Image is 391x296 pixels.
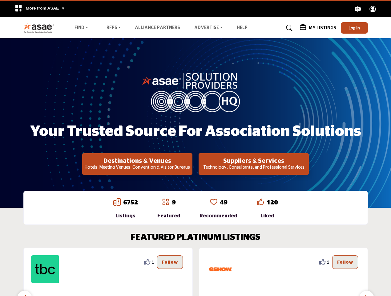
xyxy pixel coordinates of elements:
[337,259,353,265] p: Follow
[200,157,307,165] h2: Suppliers & Services
[341,22,368,34] button: Log In
[84,157,191,165] h2: Destinations & Venues
[162,259,178,265] p: Follow
[309,25,336,31] h5: My Listings
[210,198,217,207] a: Go to Recommended
[327,259,329,265] span: 1
[200,165,307,171] p: Technology, Consultants, and Professional Services
[113,212,138,220] div: Listings
[157,255,183,269] button: Follow
[142,71,249,112] img: image
[190,24,227,32] a: Advertise
[162,198,169,207] a: Go to Featured
[157,212,180,220] div: Featured
[135,26,180,30] a: Alliance Partners
[332,255,358,269] button: Follow
[300,24,336,32] div: My Listings
[26,6,65,10] span: More from ASAE
[200,212,237,220] div: Recommended
[267,199,278,206] a: 120
[11,1,69,17] div: More from ASAE
[207,255,234,283] img: eShow
[237,26,248,30] a: Help
[151,259,154,265] span: 1
[257,198,264,206] i: Go to Liked
[31,255,59,283] img: The Brand Consultancy
[82,153,192,175] button: Destinations & Venues Hotels, Meeting Venues, Convention & Visitor Bureaus
[257,212,278,220] div: Liked
[349,25,360,30] span: Log In
[199,153,309,175] button: Suppliers & Services Technology, Consultants, and Professional Services
[70,24,92,32] a: Find
[84,165,191,171] p: Hotels, Meeting Venues, Convention & Visitor Bureaus
[30,122,361,141] h1: Your Trusted Source for Association Solutions
[23,23,58,33] img: Site Logo
[123,199,138,206] a: 6752
[220,199,227,206] a: 49
[280,23,296,33] a: Search
[102,24,125,32] a: RFPs
[172,199,175,206] a: 9
[131,232,260,243] h2: FEATURED PLATINUM LISTINGS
